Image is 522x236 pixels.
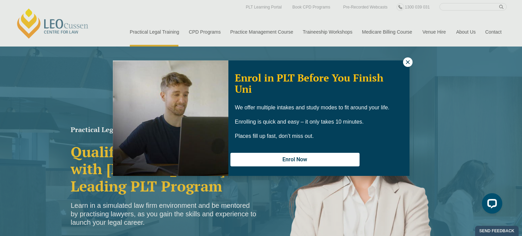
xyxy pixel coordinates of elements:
span: Enrol in PLT Before You Finish Uni [235,71,383,96]
img: Woman in yellow blouse holding folders looking to the right and smiling [113,60,228,176]
span: Places fill up fast, don’t miss out. [235,133,314,139]
span: We offer multiple intakes and study modes to fit around your life. [235,105,389,110]
button: Enrol Now [230,153,360,166]
span: Enrolling is quick and easy – it only takes 10 minutes. [235,119,364,125]
button: Close [403,57,413,67]
iframe: LiveChat chat widget [476,190,505,219]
